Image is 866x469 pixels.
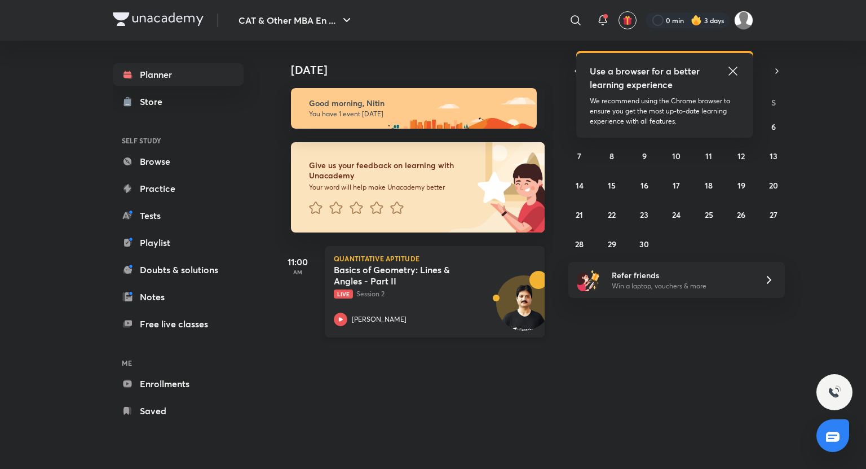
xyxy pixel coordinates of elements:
[771,121,776,132] abbr: September 6, 2025
[113,150,244,173] a: Browse
[635,205,653,223] button: September 23, 2025
[622,15,633,25] img: avatar
[576,209,583,220] abbr: September 21, 2025
[334,290,353,299] span: Live
[309,160,474,181] h6: Give us your feedback on learning with Unacademy
[668,147,686,165] button: September 10, 2025
[571,235,589,253] button: September 28, 2025
[705,151,712,161] abbr: September 11, 2025
[590,96,740,126] p: We recommend using the Chrome browser to ensure you get the most up-to-date learning experience w...
[770,209,777,220] abbr: September 27, 2025
[113,204,244,227] a: Tests
[571,176,589,194] button: September 14, 2025
[291,63,556,77] h4: [DATE]
[334,289,511,299] p: Session 2
[113,12,204,26] img: Company Logo
[668,205,686,223] button: September 24, 2025
[700,176,718,194] button: September 18, 2025
[828,385,841,399] img: ttu
[732,176,750,194] button: September 19, 2025
[577,269,600,291] img: referral
[113,353,244,372] h6: ME
[732,205,750,223] button: September 26, 2025
[640,180,648,191] abbr: September 16, 2025
[732,147,750,165] button: September 12, 2025
[577,151,581,161] abbr: September 7, 2025
[275,255,320,269] h5: 11:00
[635,147,653,165] button: September 9, 2025
[113,258,244,281] a: Doubts & solutions
[113,231,244,254] a: Playlist
[309,98,527,108] h6: Good morning, Nitin
[765,176,783,194] button: September 20, 2025
[603,235,621,253] button: September 29, 2025
[734,11,753,30] img: Nitin
[640,209,648,220] abbr: September 23, 2025
[603,205,621,223] button: September 22, 2025
[575,239,584,249] abbr: September 28, 2025
[590,64,702,91] h5: Use a browser for a better learning experience
[668,176,686,194] button: September 17, 2025
[571,147,589,165] button: September 7, 2025
[352,314,407,325] p: [PERSON_NAME]
[571,205,589,223] button: September 21, 2025
[275,269,320,275] p: AM
[769,180,778,191] abbr: September 20, 2025
[612,281,750,291] p: Win a laptop, vouchers & more
[705,180,713,191] abbr: September 18, 2025
[232,9,360,32] button: CAT & Other MBA En ...
[608,180,616,191] abbr: September 15, 2025
[737,180,745,191] abbr: September 19, 2025
[309,183,474,192] p: Your word will help make Unacademy better
[113,372,244,395] a: Enrollments
[700,205,718,223] button: September 25, 2025
[113,63,244,86] a: Planner
[140,95,169,108] div: Store
[705,209,713,220] abbr: September 25, 2025
[113,400,244,422] a: Saved
[765,147,783,165] button: September 13, 2025
[334,264,474,287] h5: Basics of Geometry: Lines & Angles - Part II
[765,117,783,135] button: September 6, 2025
[672,151,681,161] abbr: September 10, 2025
[691,15,702,26] img: streak
[673,180,680,191] abbr: September 17, 2025
[770,151,777,161] abbr: September 13, 2025
[113,131,244,150] h6: SELF STUDY
[771,97,776,108] abbr: Saturday
[609,151,614,161] abbr: September 8, 2025
[618,11,637,29] button: avatar
[113,12,204,29] a: Company Logo
[642,151,647,161] abbr: September 9, 2025
[608,209,616,220] abbr: September 22, 2025
[612,269,750,281] h6: Refer friends
[113,313,244,335] a: Free live classes
[497,282,551,336] img: Avatar
[603,147,621,165] button: September 8, 2025
[113,177,244,200] a: Practice
[672,209,681,220] abbr: September 24, 2025
[608,239,616,249] abbr: September 29, 2025
[291,88,537,129] img: morning
[639,239,649,249] abbr: September 30, 2025
[334,255,536,262] p: Quantitative Aptitude
[439,142,545,233] img: feedback_image
[576,180,584,191] abbr: September 14, 2025
[309,109,527,119] p: You have 1 event [DATE]
[765,205,783,223] button: September 27, 2025
[603,176,621,194] button: September 15, 2025
[737,209,745,220] abbr: September 26, 2025
[113,90,244,113] a: Store
[737,151,745,161] abbr: September 12, 2025
[635,176,653,194] button: September 16, 2025
[635,235,653,253] button: September 30, 2025
[113,286,244,308] a: Notes
[700,147,718,165] button: September 11, 2025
